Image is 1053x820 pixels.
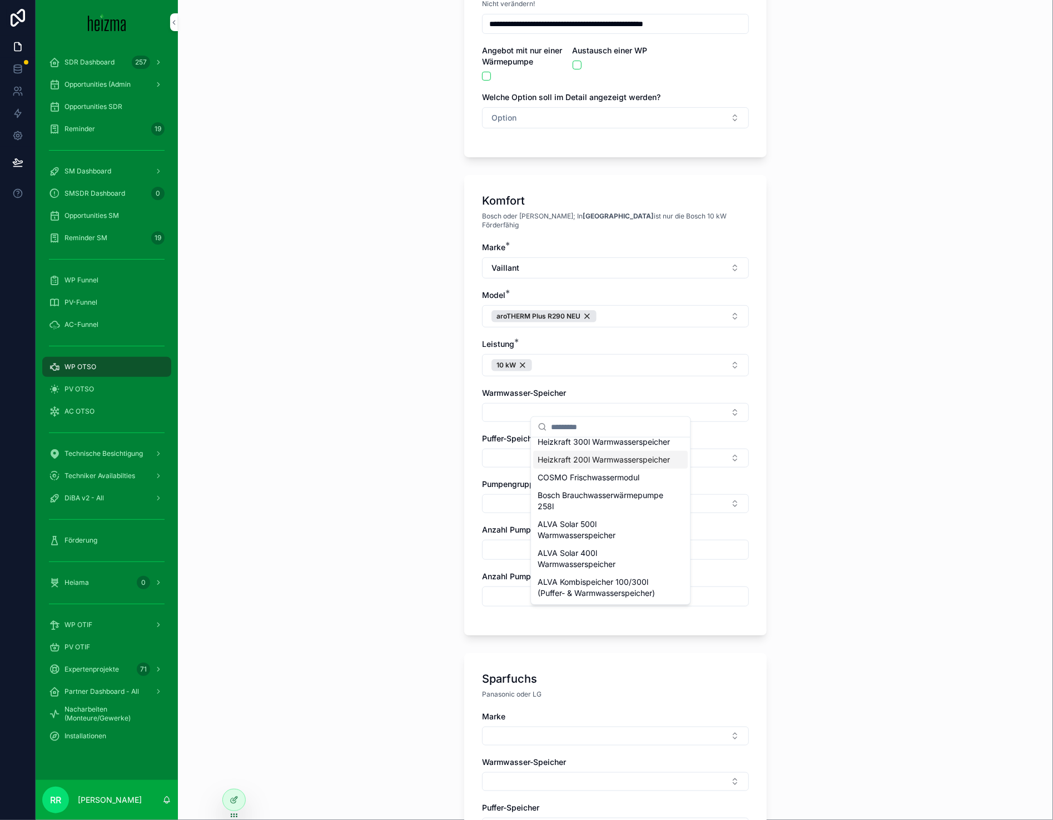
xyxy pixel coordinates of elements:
[482,712,505,721] span: Marke
[64,471,135,480] span: Techniker Availabilties
[496,361,516,370] span: 10 kW
[42,466,171,486] a: Techniker Availabilties
[538,548,670,570] span: ALVA Solar 400l Warmwasserspeicher
[64,211,119,220] span: Opportunities SM
[538,577,670,599] span: ALVA Kombispeicher 100/300l (Puffer- & Warmwasserspeicher)
[64,578,89,587] span: Heiama
[78,794,142,806] p: [PERSON_NAME]
[491,310,597,322] button: Unselect 63
[50,793,61,807] span: RR
[482,403,749,422] button: Select Button
[482,757,566,767] span: Warmwasser-Speicher
[482,339,514,349] span: Leistung
[42,726,171,746] a: Installationen
[42,292,171,312] a: PV-Funnel
[482,494,749,513] button: Select Button
[42,704,171,724] a: Nacharbeiten (Monteure/Gewerke)
[482,305,749,327] button: Select Button
[482,46,562,66] span: Angebot mit nur einer Wärmepumpe
[42,270,171,290] a: WP Funnel
[42,97,171,117] a: Opportunities SDR
[482,571,622,581] span: Anzahl Pumpengruppen (ungemischt)
[42,401,171,421] a: AC OTSO
[42,573,171,593] a: Heiama0
[482,671,537,687] h1: Sparfuchs
[538,454,670,465] span: Heizkraft 200l Warmwasserspeicher
[42,52,171,72] a: SDR Dashboard257
[482,107,749,128] button: Select Button
[531,438,690,604] div: Suggestions
[482,92,660,102] span: Welche Option soll im Detail angezeigt werden?
[64,233,107,242] span: Reminder SM
[482,212,749,230] span: Bosch oder [PERSON_NAME]; In ist nur die Bosch 10 kW Förderfähig
[42,379,171,399] a: PV OTSO
[538,472,639,483] span: COSMO Frischwassermodul
[42,119,171,139] a: Reminder19
[64,449,143,458] span: Technische Besichtigung
[64,620,92,629] span: WP OTIF
[36,44,178,761] div: scrollable content
[64,665,119,674] span: Expertenprojekte
[132,56,150,69] div: 257
[64,362,96,371] span: WP OTSO
[491,112,516,123] span: Option
[64,732,106,741] span: Installationen
[64,276,98,285] span: WP Funnel
[482,434,539,443] span: Puffer-Speicher
[482,388,566,397] span: Warmwasser-Speicher
[42,74,171,95] a: Opportunities (Admin
[64,298,97,307] span: PV-Funnel
[42,488,171,508] a: DiBA v2 - All
[64,102,122,111] span: Opportunities SDR
[538,519,670,541] span: ALVA Solar 500l Warmwasserspeicher
[64,705,160,723] span: Nacharbeiten (Monteure/Gewerke)
[42,530,171,550] a: Förderung
[482,354,749,376] button: Select Button
[496,312,580,321] span: aroTHERM Plus R290 NEU
[64,189,125,198] span: SMSDR Dashboard
[64,536,97,545] span: Förderung
[491,359,532,371] button: Unselect 238
[42,206,171,226] a: Opportunities SM
[482,257,749,279] button: Select Button
[482,727,749,746] button: Select Button
[42,682,171,702] a: Partner Dashboard - All
[482,449,749,468] button: Select Button
[482,803,539,812] span: Puffer-Speicher
[64,125,95,133] span: Reminder
[64,320,98,329] span: AC-Funnel
[88,13,126,31] img: App logo
[482,193,525,208] h1: Komfort
[538,436,670,448] span: Heizkraft 300l Warmwasserspeicher
[583,212,654,220] strong: [GEOGRAPHIC_DATA]
[64,385,94,394] span: PV OTSO
[42,637,171,657] a: PV OTIF
[42,357,171,377] a: WP OTSO
[482,772,749,791] button: Select Button
[482,525,613,534] span: Anzahl Pumpengruppen (gemischt)
[64,80,131,89] span: Opportunities (Admin
[42,228,171,248] a: Reminder SM19
[42,161,171,181] a: SM Dashboard
[42,444,171,464] a: Technische Besichtigung
[42,659,171,679] a: Expertenprojekte71
[482,242,505,252] span: Marke
[482,290,505,300] span: Model
[491,262,519,274] span: Vaillant
[151,231,165,245] div: 19
[64,407,95,416] span: AC OTSO
[42,315,171,335] a: AC-Funnel
[64,687,139,696] span: Partner Dashboard - All
[64,58,115,67] span: SDR Dashboard
[137,663,150,676] div: 71
[151,122,165,136] div: 19
[482,690,542,699] span: Panasonic oder LG
[64,494,104,503] span: DiBA v2 - All
[64,167,111,176] span: SM Dashboard
[137,576,150,589] div: 0
[64,643,90,652] span: PV OTIF
[42,615,171,635] a: WP OTIF
[151,187,165,200] div: 0
[42,183,171,203] a: SMSDR Dashboard0
[538,490,670,512] span: Bosch Brauchwasserwärmepumpe 258l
